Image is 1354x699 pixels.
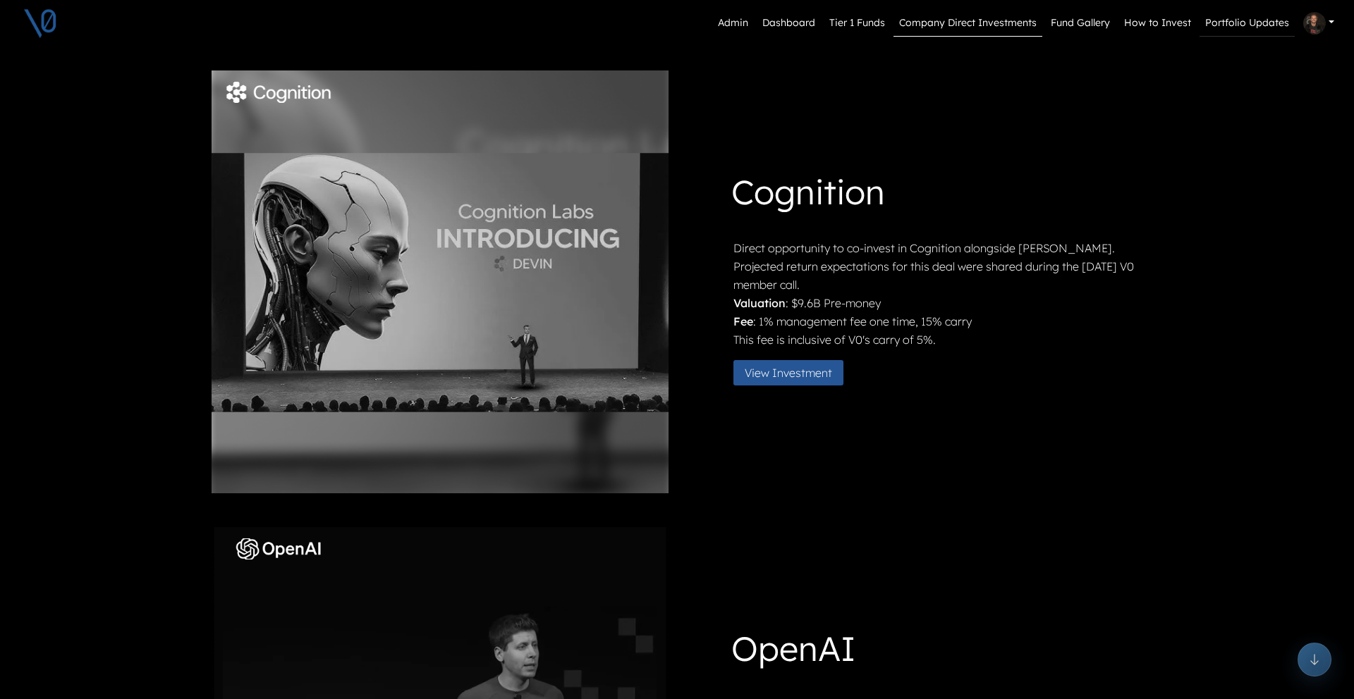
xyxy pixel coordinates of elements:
a: Company Direct Investments [893,10,1042,37]
strong: Fee [733,314,753,328]
a: How to Invest [1118,10,1197,37]
strong: Valuation [733,296,786,310]
button: View Investment [733,360,843,385]
p: Direct opportunity to co-invest in Cognition alongside [PERSON_NAME]. Projected return expectatio... [733,239,1140,294]
a: Fund Gallery [1045,10,1116,37]
img: Fund Logo [226,82,331,103]
a: Dashboard [757,10,821,37]
p: : $9.6B Pre-money [733,294,1140,312]
img: Profile [1303,12,1326,35]
a: View Investment [733,364,855,378]
a: Tier 1 Funds [824,10,891,37]
img: Cognition-Labs.png [212,70,669,493]
h1: OpenAI [731,624,1140,679]
p: This fee is inclusive of V0's carry of 5%. [733,330,1140,349]
a: Portfolio Updates [1200,10,1295,37]
a: Admin [712,10,754,37]
h1: Cognition [731,167,1140,222]
img: V0 logo [23,6,58,41]
img: Fund Logo [226,538,331,559]
p: : 1% management fee one time, 15% carry [733,312,1140,330]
